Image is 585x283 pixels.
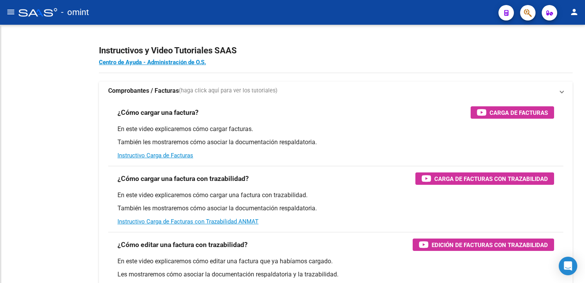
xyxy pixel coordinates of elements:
[99,59,206,66] a: Centro de Ayuda - Administración de O.S.
[413,239,554,251] button: Edición de Facturas con Trazabilidad
[99,82,573,100] mat-expansion-panel-header: Comprobantes / Facturas(haga click aquí para ver los tutoriales)
[117,107,199,118] h3: ¿Cómo cargar una factura?
[99,43,573,58] h2: Instructivos y Video Tutoriales SAAS
[61,4,89,21] span: - omint
[117,191,554,199] p: En este video explicaremos cómo cargar una factura con trazabilidad.
[490,108,548,118] span: Carga de Facturas
[117,257,554,266] p: En este video explicaremos cómo editar una factura que ya habíamos cargado.
[117,125,554,133] p: En este video explicaremos cómo cargar facturas.
[434,174,548,184] span: Carga de Facturas con Trazabilidad
[117,152,193,159] a: Instructivo Carga de Facturas
[117,239,248,250] h3: ¿Cómo editar una factura con trazabilidad?
[6,7,15,17] mat-icon: menu
[432,240,548,250] span: Edición de Facturas con Trazabilidad
[117,204,554,213] p: También les mostraremos cómo asociar la documentación respaldatoria.
[108,87,179,95] strong: Comprobantes / Facturas
[570,7,579,17] mat-icon: person
[117,173,249,184] h3: ¿Cómo cargar una factura con trazabilidad?
[117,218,258,225] a: Instructivo Carga de Facturas con Trazabilidad ANMAT
[471,106,554,119] button: Carga de Facturas
[415,172,554,185] button: Carga de Facturas con Trazabilidad
[117,138,554,147] p: También les mostraremos cómo asociar la documentación respaldatoria.
[559,257,577,275] div: Open Intercom Messenger
[117,270,554,279] p: Les mostraremos cómo asociar la documentación respaldatoria y la trazabilidad.
[179,87,277,95] span: (haga click aquí para ver los tutoriales)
